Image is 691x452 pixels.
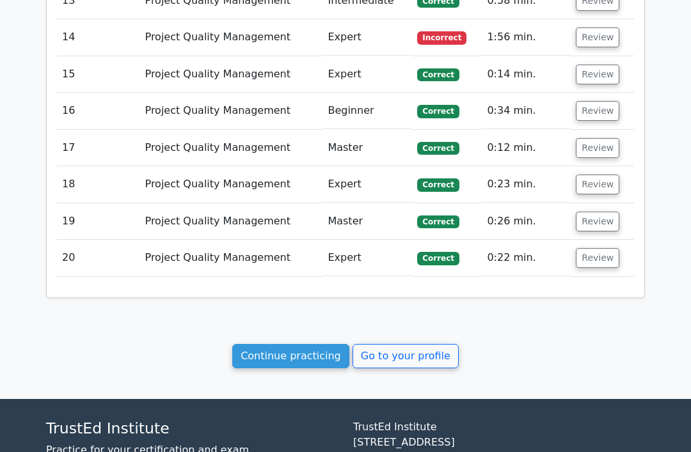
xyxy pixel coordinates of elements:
td: Master [322,203,412,240]
button: Review [576,27,619,47]
td: 15 [57,56,140,93]
td: Project Quality Management [140,203,323,240]
td: Beginner [322,93,412,129]
td: 1:56 min. [482,19,571,56]
span: Correct [417,105,459,118]
span: Incorrect [417,31,466,44]
td: 17 [57,130,140,166]
span: Correct [417,215,459,228]
td: 0:12 min. [482,130,571,166]
td: 0:34 min. [482,93,571,129]
td: 14 [57,19,140,56]
td: 20 [57,240,140,276]
a: Continue practicing [232,344,349,368]
td: 18 [57,166,140,203]
span: Correct [417,252,459,265]
td: 19 [57,203,140,240]
td: Project Quality Management [140,93,323,129]
td: Project Quality Management [140,166,323,203]
td: 16 [57,93,140,129]
td: Project Quality Management [140,130,323,166]
td: Expert [322,56,412,93]
td: Project Quality Management [140,56,323,93]
button: Review [576,248,619,268]
button: Review [576,65,619,84]
span: Correct [417,68,459,81]
button: Review [576,175,619,194]
td: 0:26 min. [482,203,571,240]
td: Master [322,130,412,166]
td: 0:14 min. [482,56,571,93]
td: Project Quality Management [140,240,323,276]
button: Review [576,101,619,121]
a: Go to your profile [353,344,459,368]
td: Project Quality Management [140,19,323,56]
span: Correct [417,142,459,155]
span: Correct [417,178,459,191]
button: Review [576,212,619,231]
h4: TrustEd Institute [46,419,338,437]
button: Review [576,138,619,158]
td: Expert [322,19,412,56]
td: Expert [322,240,412,276]
td: Expert [322,166,412,203]
td: 0:22 min. [482,240,571,276]
td: 0:23 min. [482,166,571,203]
